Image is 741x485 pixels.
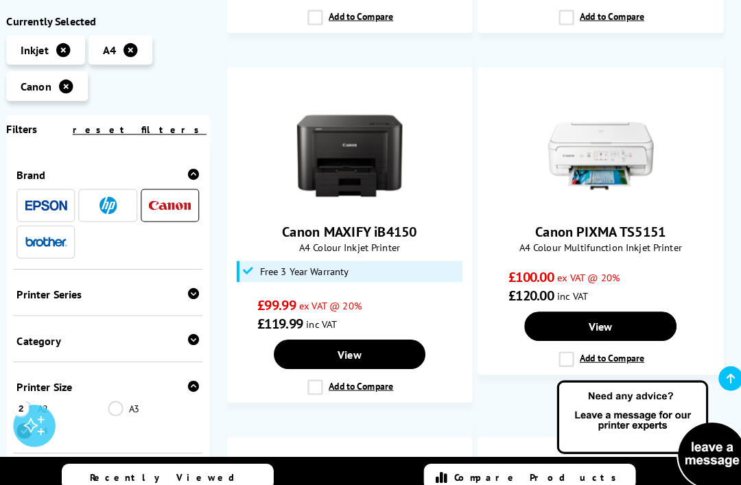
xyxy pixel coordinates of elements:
a: Canon MAXIFY iB4150 [283,217,415,235]
span: £100.00 [504,262,549,280]
img: Canon [153,196,194,205]
span: £99.99 [259,289,296,307]
a: Recently Viewed [68,453,275,479]
span: Recently Viewed [95,460,251,473]
img: Brother [32,231,73,241]
div: Category [24,326,202,340]
span: £119.99 [259,307,303,325]
span: ex VAT @ 20% [300,292,361,305]
span: A4 Colour Inkjet Printer [237,235,462,248]
a: Canon MAXIFY iB4150 [298,193,401,206]
label: Add to Compare [554,344,637,359]
span: ex VAT @ 20% [552,265,613,278]
label: Add to Compare [554,10,637,25]
a: Compare Products [422,453,629,479]
img: Canon PIXMA TS5151 [543,101,646,204]
a: HP [93,192,134,209]
label: Add to Compare [308,10,392,25]
span: £120.00 [504,280,549,298]
div: Printer Size [24,371,202,385]
div: Brand [24,164,202,178]
a: Canon PIXMA TS5151 [531,217,659,235]
a: View [275,332,423,361]
img: Epson [32,196,73,206]
span: Free 3 Year Warranty [261,260,349,271]
a: A2 [24,392,113,407]
span: Canon [27,78,58,91]
img: Canon MAXIFY iB4150 [298,101,401,204]
span: A4 [108,42,121,56]
img: Open Live Chat window [549,370,741,482]
div: 2 [21,391,36,406]
a: reset filters [78,121,209,133]
span: Inkjet [27,42,55,56]
a: A3 [113,392,202,407]
span: A4 Colour Multifunction Inkjet Printer [482,235,707,248]
span: Filters [14,119,44,133]
div: Currently Selected [14,14,213,27]
div: Printer Series [24,281,202,294]
span: inc VAT [307,310,337,323]
a: Brother [32,228,73,245]
a: Canon [153,192,194,209]
a: Epson [32,192,73,209]
img: HP [105,192,122,209]
a: A4 [24,414,113,429]
span: inc VAT [552,283,583,296]
a: Canon PIXMA TS5151 [543,193,646,206]
span: Compare Products [451,460,617,473]
label: Add to Compare [308,371,392,386]
a: View [520,305,668,333]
